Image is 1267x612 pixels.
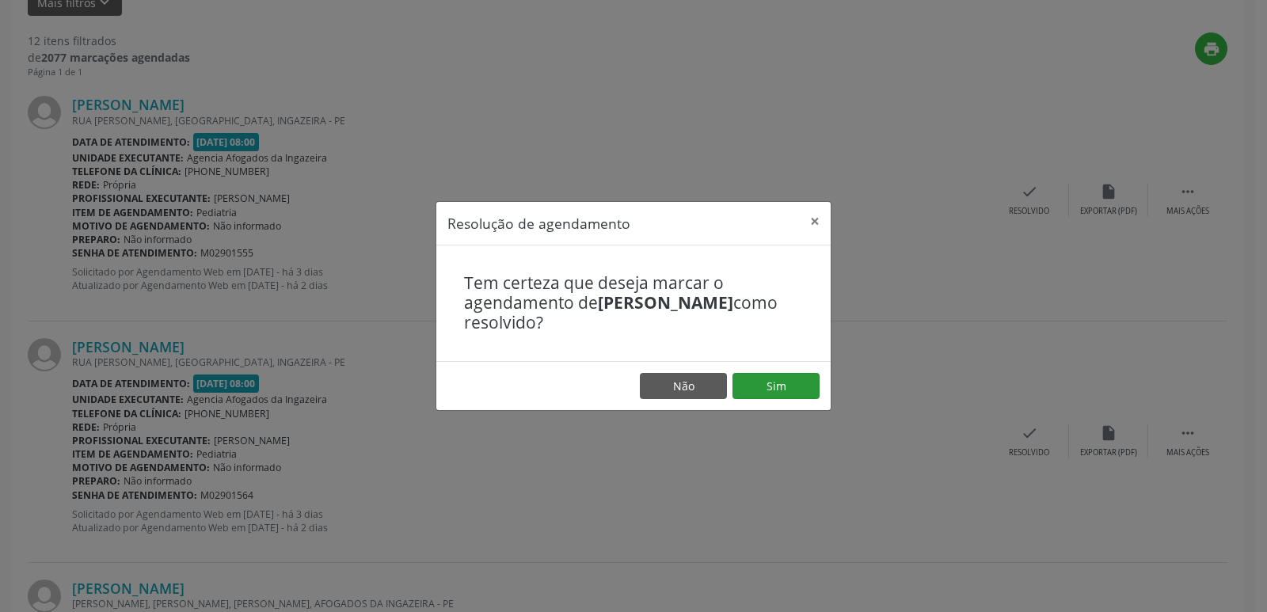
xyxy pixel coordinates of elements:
h5: Resolução de agendamento [447,213,630,234]
h4: Tem certeza que deseja marcar o agendamento de como resolvido? [464,273,803,333]
b: [PERSON_NAME] [598,291,733,314]
button: Sim [732,373,820,400]
button: Close [799,202,831,241]
button: Não [640,373,727,400]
